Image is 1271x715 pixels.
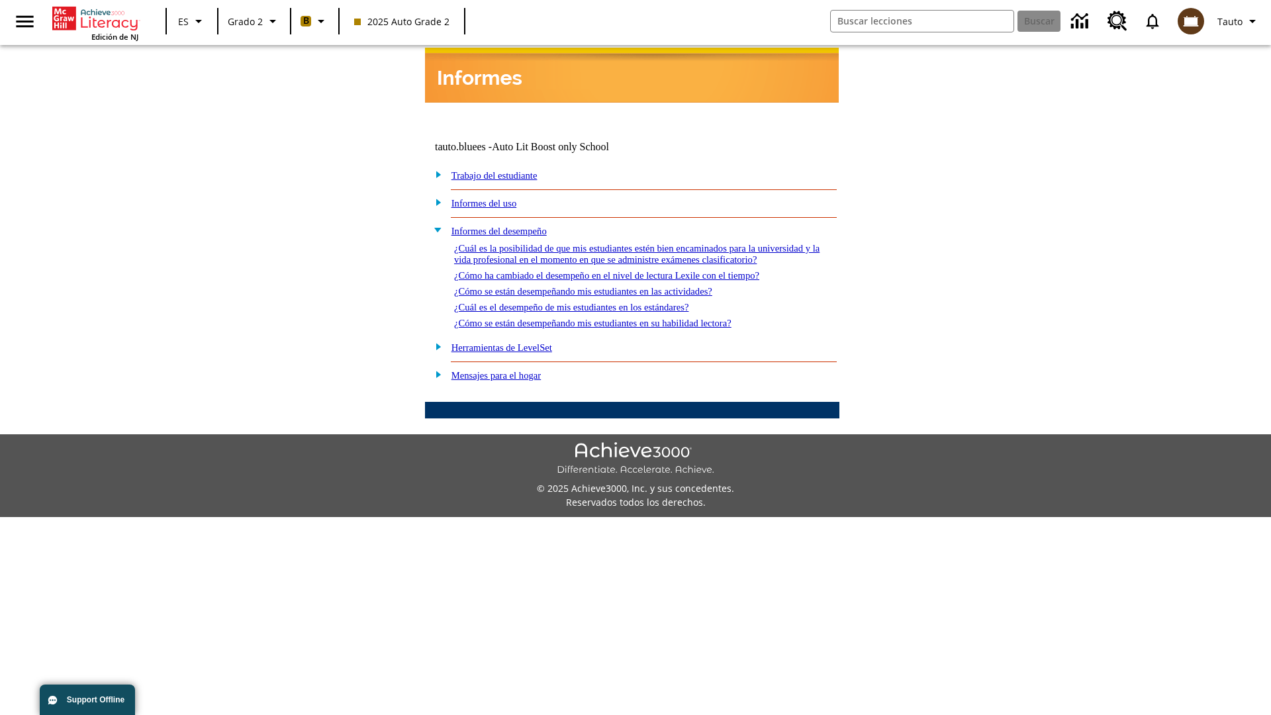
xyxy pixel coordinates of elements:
img: minus.gif [428,224,442,236]
button: Grado: Grado 2, Elige un grado [222,9,286,33]
a: Mensajes para el hogar [451,370,541,381]
span: Grado 2 [228,15,263,28]
span: Edición de NJ [91,32,138,42]
a: Centro de información [1063,3,1100,40]
a: ¿Cómo se están desempeñando mis estudiantes en las actividades? [454,286,712,297]
button: Boost El color de la clase es anaranjado claro. Cambiar el color de la clase. [295,9,334,33]
img: plus.gif [428,368,442,380]
div: Portada [52,4,138,42]
nobr: Auto Lit Boost only School [492,141,609,152]
img: plus.gif [428,168,442,180]
a: Centro de recursos, Se abrirá en una pestaña nueva. [1100,3,1135,39]
button: Abrir el menú lateral [5,2,44,41]
span: Support Offline [67,695,124,704]
button: Support Offline [40,685,135,715]
a: ¿Cuál es el desempeño de mis estudiantes en los estándares? [454,302,689,312]
a: Trabajo del estudiante [451,170,538,181]
button: Perfil/Configuración [1212,9,1266,33]
span: B [303,13,309,29]
img: header [425,48,839,103]
button: Escoja un nuevo avatar [1170,4,1212,38]
button: Lenguaje: ES, Selecciona un idioma [171,9,213,33]
a: Informes del desempeño [451,226,547,236]
a: Herramientas de LevelSet [451,342,552,353]
input: Buscar campo [831,11,1013,32]
a: ¿Cómo ha cambiado el desempeño en el nivel de lectura Lexile con el tiempo? [454,270,759,281]
td: tauto.bluees - [435,141,679,153]
img: Achieve3000 Differentiate Accelerate Achieve [557,442,714,476]
img: plus.gif [428,340,442,352]
span: ES [178,15,189,28]
img: avatar image [1178,8,1204,34]
a: Informes del uso [451,198,517,209]
a: ¿Cuál es la posibilidad de que mis estudiantes estén bien encaminados para la universidad y la vi... [454,243,820,265]
span: Tauto [1217,15,1243,28]
span: 2025 Auto Grade 2 [354,15,449,28]
img: plus.gif [428,196,442,208]
a: Notificaciones [1135,4,1170,38]
a: ¿Cómo se están desempeñando mis estudiantes en su habilidad lectora? [454,318,731,328]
